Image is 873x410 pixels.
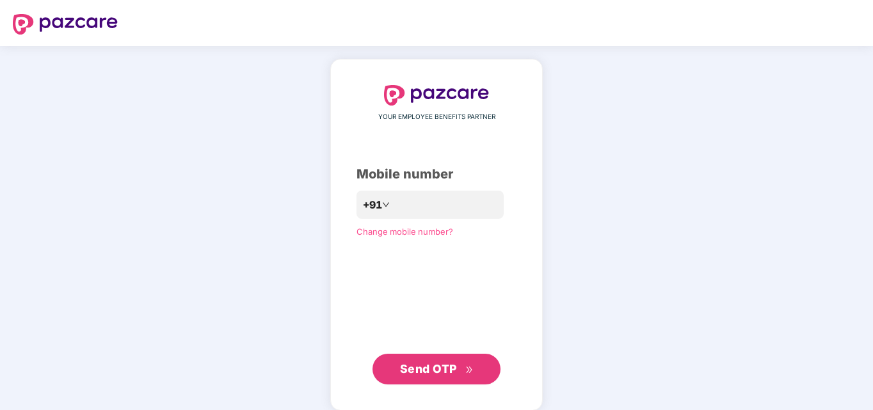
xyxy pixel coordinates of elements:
[465,366,474,374] span: double-right
[382,201,390,209] span: down
[13,14,118,35] img: logo
[384,85,489,106] img: logo
[363,197,382,213] span: +91
[400,362,457,375] span: Send OTP
[378,112,495,122] span: YOUR EMPLOYEE BENEFITS PARTNER
[372,354,501,384] button: Send OTPdouble-right
[356,226,453,237] a: Change mobile number?
[356,164,517,184] div: Mobile number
